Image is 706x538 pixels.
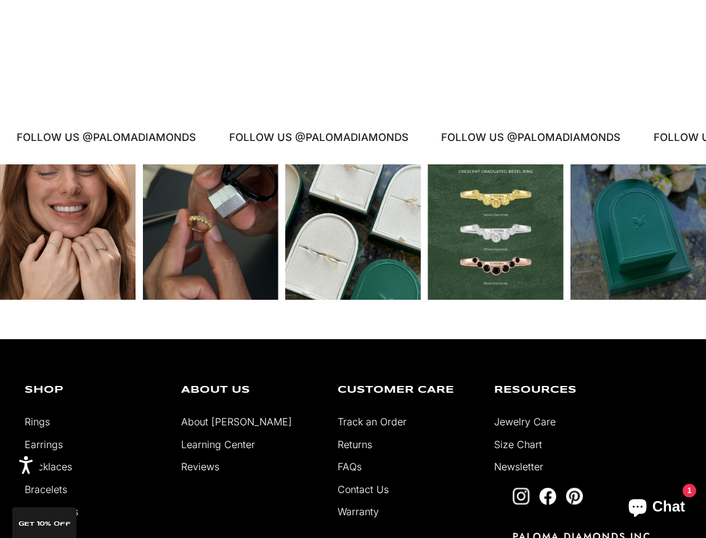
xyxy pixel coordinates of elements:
[338,460,362,473] a: FAQs
[428,164,563,300] div: Instagram post opens in a popup
[25,416,50,428] a: Rings
[439,129,619,146] p: FOLLOW US @PALOMADIAMONDS
[25,505,78,518] a: Best Sellers
[494,460,543,473] a: Newsletter
[570,164,706,300] div: Instagram post opens in a popup
[25,438,63,451] a: Earrings
[338,505,379,518] a: Warranty
[15,129,194,146] p: FOLLOW US @PALOMADIAMONDS
[566,488,583,505] a: Follow on Pinterest
[181,385,319,395] p: About Us
[539,488,556,505] a: Follow on Facebook
[617,488,696,528] inbox-online-store-chat: Shopify online store chat
[142,164,278,300] div: Instagram post opens in a popup
[338,483,389,496] a: Contact Us
[25,460,72,473] a: Necklaces
[181,460,219,473] a: Reviews
[12,507,76,538] div: GET 10% Off
[181,438,255,451] a: Learning Center
[338,438,372,451] a: Returns
[285,164,421,300] div: Instagram post opens in a popup
[25,385,163,395] p: Shop
[513,488,530,505] a: Follow on Instagram
[227,129,407,146] p: FOLLOW US @PALOMADIAMONDS
[494,385,632,395] p: Resources
[181,416,292,428] a: About [PERSON_NAME]
[18,521,71,527] span: GET 10% Off
[494,416,556,428] a: Jewelry Care
[25,483,67,496] a: Bracelets
[494,438,542,451] a: Size Chart
[338,416,407,428] a: Track an Order
[338,385,476,395] p: Customer Care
